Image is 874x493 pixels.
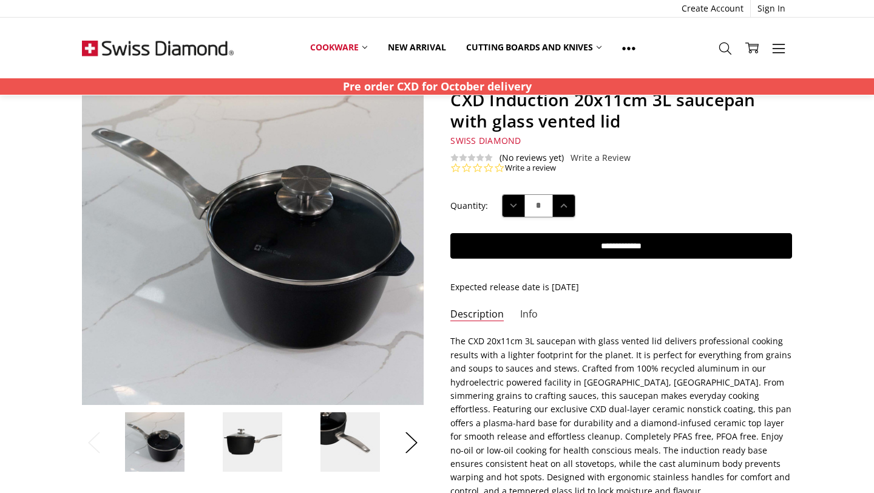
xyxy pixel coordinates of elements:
label: Quantity: [450,199,488,212]
button: Previous [82,424,106,461]
a: Cutting boards and knives [456,34,612,61]
a: Write a review [505,163,556,174]
img: CXD Induction 20x11cm 3L saucepan with glass vented lid [222,412,283,472]
img: CXD Induction 20x11cm 3L saucepan with glass vented lid [320,412,381,472]
p: Expected release date is [DATE] [450,280,792,294]
a: Write a Review [571,153,631,163]
h1: CXD Induction 20x11cm 3L saucepan with glass vented lid [450,89,792,132]
button: Next [399,424,424,461]
img: Free Shipping On Every Order [82,18,234,78]
a: New arrival [378,34,456,61]
a: Show All [612,34,646,61]
img: CXD Induction 20x11cm 3L saucepan with glass vented lid [124,412,185,472]
a: Cookware [300,34,378,61]
span: Swiss Diamond [450,135,521,146]
a: Info [520,308,538,322]
strong: Pre order CXD for October delivery [343,79,532,93]
span: (No reviews yet) [500,153,564,163]
a: Description [450,308,504,322]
